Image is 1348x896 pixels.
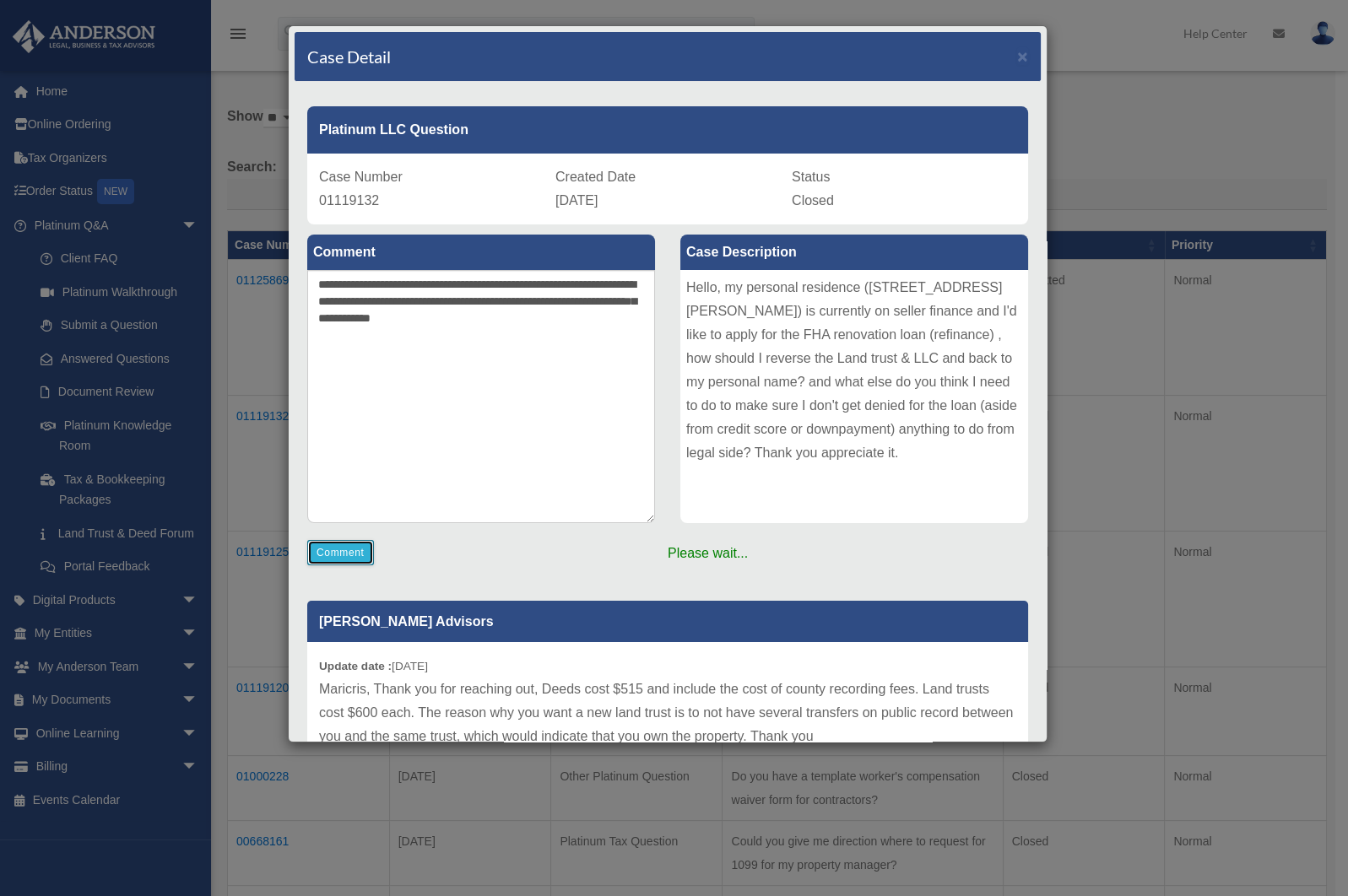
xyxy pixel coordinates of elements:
button: Close [1017,47,1028,65]
span: Status [792,170,830,184]
label: Case Description [680,235,1028,270]
p: [PERSON_NAME] Advisors [307,601,1028,642]
span: Case Number [319,170,403,184]
span: Closed [792,193,834,208]
p: Maricris, Thank you for reaching out, Deeds cost $515 and include the cost of county recording fe... [319,677,1016,748]
div: Platinum LLC Question [307,106,1028,154]
span: Created Date [555,170,636,184]
small: [DATE] [319,660,428,672]
h4: Case Detail [307,45,391,68]
span: 01119132 [319,193,379,208]
b: Update date : [319,660,392,672]
span: × [1017,46,1028,66]
label: Comment [307,235,655,270]
button: Comment [307,540,374,565]
span: [DATE] [555,193,598,208]
div: Hello, my personal residence ([STREET_ADDRESS][PERSON_NAME]) is currently on seller finance and I... [680,270,1028,523]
